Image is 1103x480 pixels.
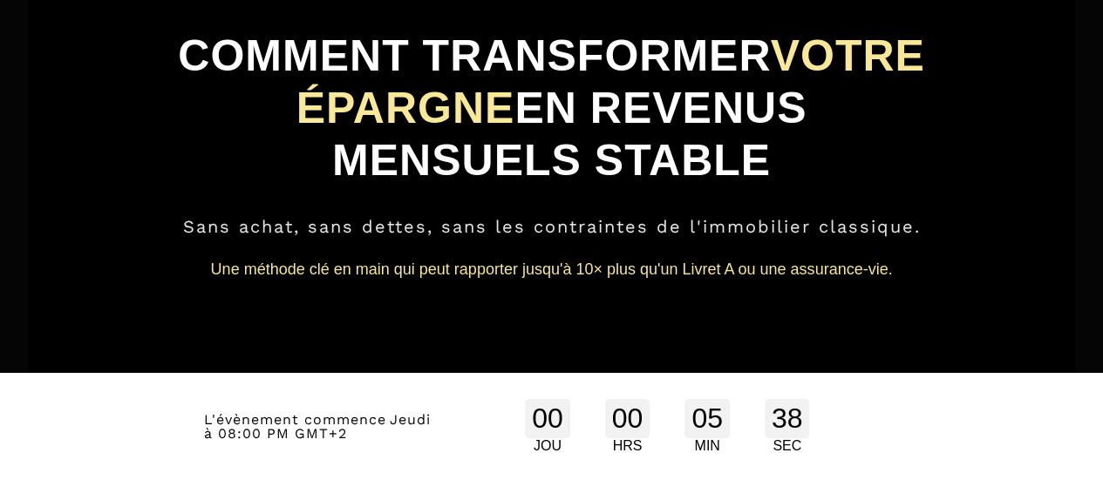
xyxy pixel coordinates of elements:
[605,399,650,438] div: 00
[605,438,650,454] div: HRS
[765,438,810,454] div: SEC
[211,260,893,278] span: Une méthode clé en main qui peut rapporter jusqu'à 10× plus qu'un Livret A ou une assurance-vie.
[169,21,933,195] h1: COMMENT TRANSFORMER EN REVENUS MENSUELS STABLE
[765,399,810,438] div: 38
[204,411,431,442] span: Jeudi à 08:00 PM GMT+2
[182,216,920,237] span: Sans achat, sans dettes, sans les contraintes de l'immobilier classique.
[525,438,570,454] div: JOU
[204,411,386,428] span: L'évènement commence
[684,399,730,438] div: 05
[684,438,730,454] div: MIN
[525,399,570,438] div: 00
